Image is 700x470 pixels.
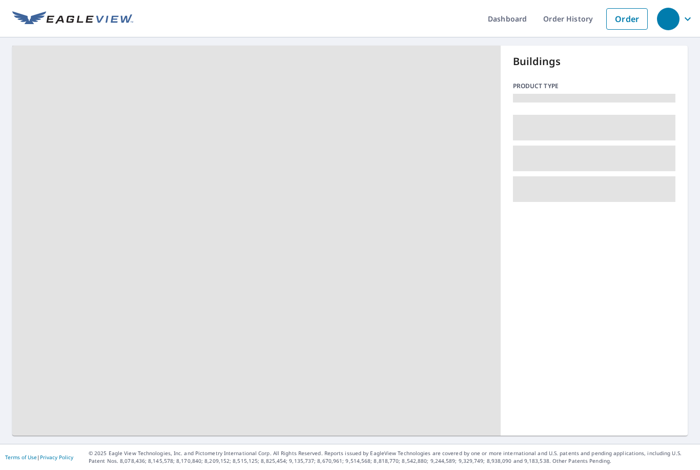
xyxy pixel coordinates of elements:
p: Buildings [513,54,676,69]
p: | [5,454,73,460]
a: Privacy Policy [40,454,73,461]
img: EV Logo [12,11,133,27]
a: Terms of Use [5,454,37,461]
a: Order [606,8,648,30]
p: Product type [513,81,676,91]
p: © 2025 Eagle View Technologies, Inc. and Pictometry International Corp. All Rights Reserved. Repo... [89,449,695,465]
